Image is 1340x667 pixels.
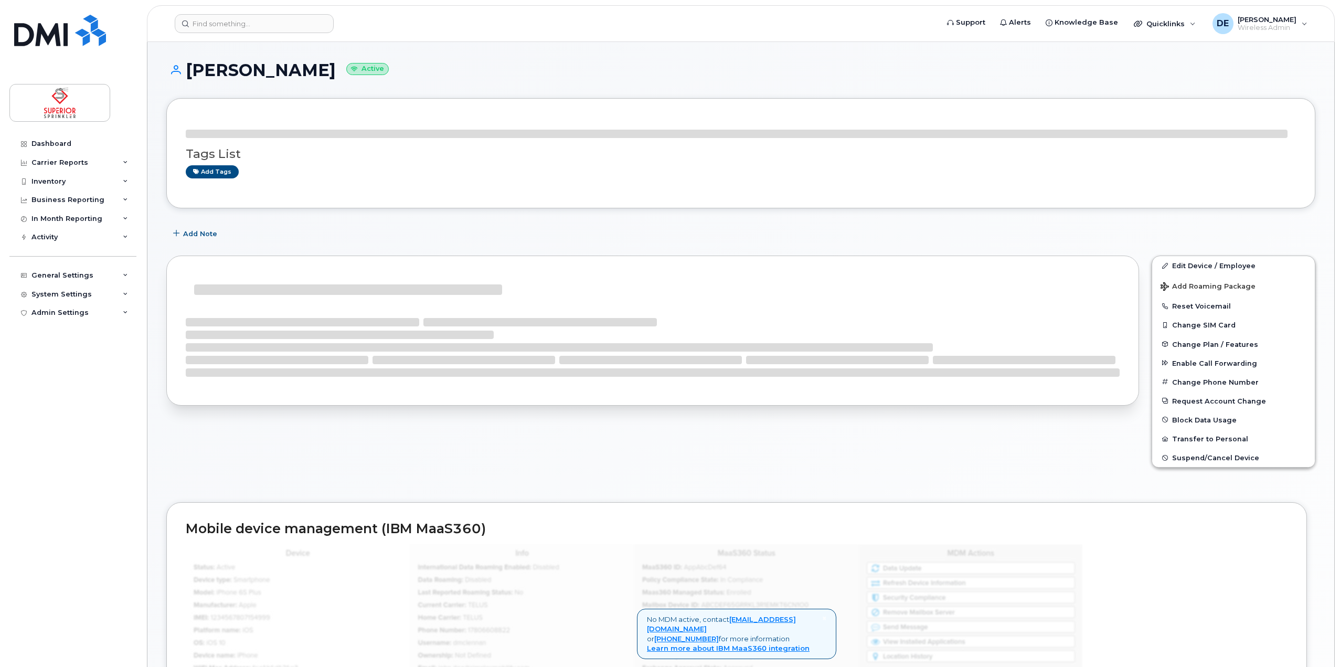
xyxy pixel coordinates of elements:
[822,613,826,623] span: ×
[1172,359,1257,367] span: Enable Call Forwarding
[1152,373,1315,391] button: Change Phone Number
[346,63,389,75] small: Active
[822,615,826,622] a: Close
[166,224,226,243] button: Add Note
[166,61,1315,79] h1: [PERSON_NAME]
[1172,340,1258,348] span: Change Plan / Features
[637,609,836,659] div: No MDM active, contact or for more information
[1152,335,1315,354] button: Change Plan / Features
[1161,282,1256,292] span: Add Roaming Package
[1152,410,1315,429] button: Block Data Usage
[186,147,1296,161] h3: Tags List
[1152,275,1315,297] button: Add Roaming Package
[1172,454,1259,462] span: Suspend/Cancel Device
[647,615,796,633] a: [EMAIL_ADDRESS][DOMAIN_NAME]
[1152,315,1315,334] button: Change SIM Card
[1152,354,1315,373] button: Enable Call Forwarding
[654,634,719,643] a: [PHONE_NUMBER]
[647,644,810,652] a: Learn more about IBM MaaS360 integration
[1152,297,1315,315] button: Reset Voicemail
[1152,448,1315,467] button: Suspend/Cancel Device
[186,522,1288,536] h2: Mobile device management (IBM MaaS360)
[1152,391,1315,410] button: Request Account Change
[186,165,239,178] a: Add tags
[1152,429,1315,448] button: Transfer to Personal
[183,229,217,239] span: Add Note
[1152,256,1315,275] a: Edit Device / Employee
